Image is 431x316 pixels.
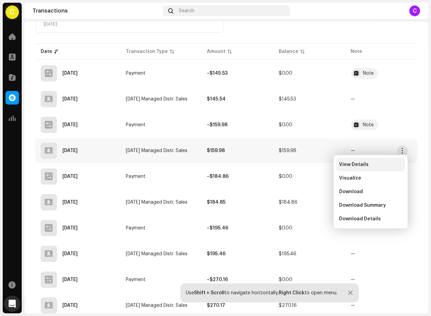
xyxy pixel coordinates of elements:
[351,97,355,101] re-a-table-badge: —
[126,252,188,256] span: Jun 2025 Managed Distr. Sales
[279,252,296,256] span: $195.46
[279,303,297,308] span: $270.16
[279,48,298,55] div: Balance
[62,226,78,230] div: Jun 20, 2025
[126,303,188,308] span: May 2025 Managed Distr. Sales
[279,277,292,282] span: $0.00
[351,252,355,256] re-a-table-badge: —
[351,119,412,130] span: #1682428998
[351,277,355,282] re-a-table-badge: —
[207,174,229,179] strong: –$184.86
[62,200,78,205] div: Jul 13, 2025
[126,123,145,127] span: Payment
[4,296,20,312] div: Open Intercom Messenger
[179,8,194,14] span: Search
[126,174,145,179] span: Payment
[126,226,145,230] span: Payment
[207,48,226,55] div: Amount
[126,148,188,153] span: Aug 2025 Managed Distr. Sales
[339,189,363,194] span: Download
[339,162,369,167] span: View Details
[279,291,305,295] strong: Right Click
[126,97,188,101] span: Sep 2025 Managed Distr. Sales
[62,71,78,76] div: Sep 19, 2025
[207,123,228,127] strong: –$159.98
[339,216,381,222] span: Download Details
[279,226,292,230] span: $0.00
[279,174,292,179] span: $0.00
[194,291,225,295] strong: Shift + Scroll
[207,148,225,153] strong: $159.98
[279,123,292,127] span: $0.00
[62,148,78,153] div: Aug 12, 2025
[5,5,19,19] div: C
[126,71,145,76] span: Payment
[207,303,225,308] strong: $270.17
[186,290,338,296] div: Use to navigate horizontally, to open menu.
[207,97,226,101] strong: $145.54
[62,123,78,127] div: Aug 20, 2025
[279,97,296,101] span: $145.53
[126,48,168,55] div: Transaction Type
[126,200,188,205] span: Jul 2025 Managed Distr. Sales
[339,203,386,208] span: Download Summary
[363,71,374,76] div: Note
[33,8,160,14] div: Transactions
[62,277,78,282] div: May 20, 2025
[207,277,228,282] strong: –$270.16
[351,303,355,308] re-a-table-badge: —
[41,48,52,55] div: Date
[279,200,297,205] span: $184.86
[351,148,355,153] re-a-table-badge: —
[62,252,78,256] div: Jun 11, 2025
[62,174,78,179] div: Jul 20, 2025
[351,68,412,79] span: #1729516746
[126,277,145,282] span: Payment
[279,71,292,76] span: $0.00
[339,175,361,181] span: Visualize
[207,200,226,205] strong: $184.85
[62,303,78,308] div: May 13, 2025
[207,71,228,76] strong: –$145.53
[207,226,228,230] strong: –$195.46
[44,21,85,27] div: [DATE]
[62,97,78,101] div: Sep 11, 2025
[363,123,374,127] div: Note
[207,252,226,256] strong: $195.46
[279,148,296,153] span: $159.98
[409,5,420,16] div: C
